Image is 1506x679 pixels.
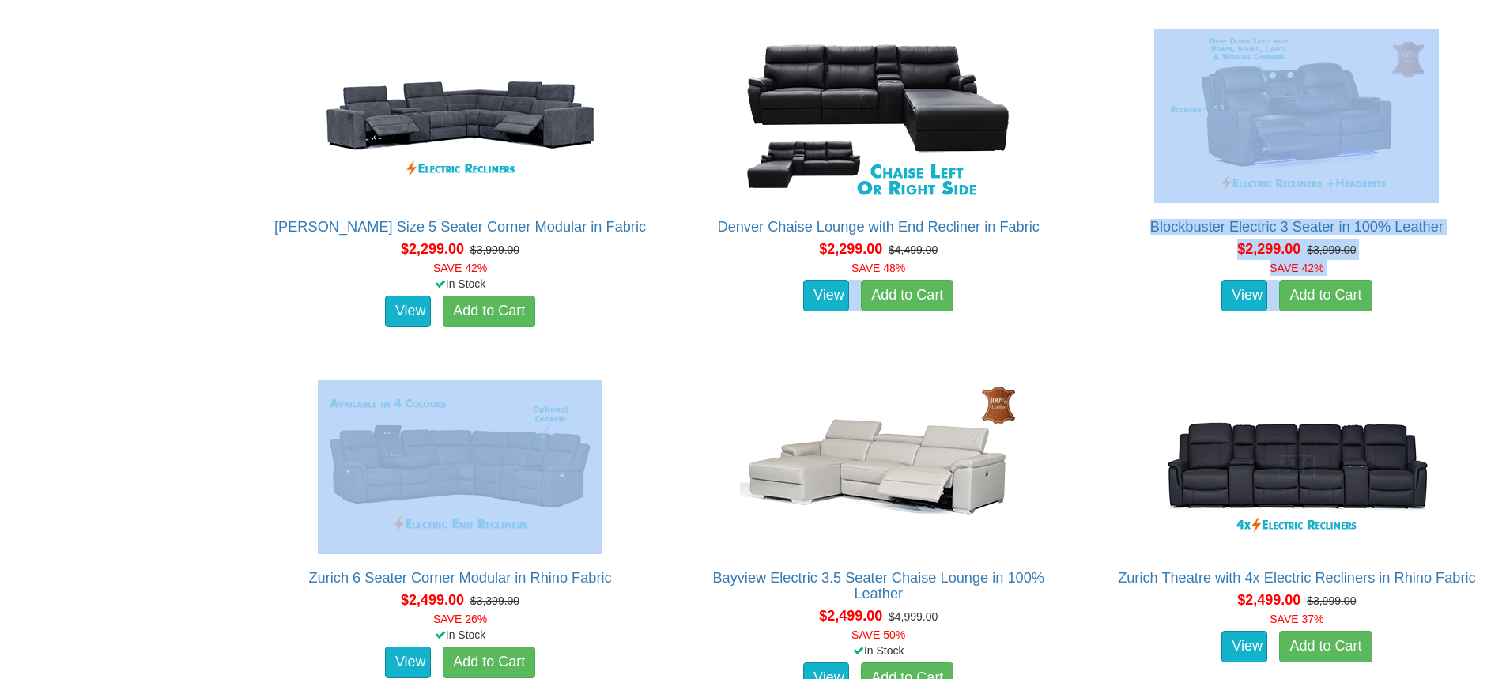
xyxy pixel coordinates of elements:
del: $3,999.00 [470,243,519,256]
a: View [803,280,849,311]
img: Zurich Theatre with 4x Electric Recliners in Rhino Fabric [1154,380,1439,554]
font: SAVE 50% [851,628,905,641]
a: Denver Chaise Lounge with End Recliner in Fabric [718,219,1040,235]
a: Add to Cart [861,280,953,311]
font: SAVE 42% [1270,262,1323,274]
a: Blockbuster Electric 3 Seater in 100% Leather [1150,219,1444,235]
del: $3,999.00 [1307,243,1356,256]
span: $2,299.00 [819,241,882,257]
a: Add to Cart [443,296,535,327]
a: View [1221,631,1267,662]
a: Add to Cart [443,647,535,678]
a: View [1221,280,1267,311]
del: $4,499.00 [889,243,938,256]
div: In Stock [259,276,660,292]
span: $2,499.00 [401,592,464,608]
a: [PERSON_NAME] Size 5 Seater Corner Modular in Fabric [274,219,646,235]
span: $2,499.00 [1237,592,1300,608]
span: $2,499.00 [819,608,882,624]
a: View [385,296,431,327]
span: $2,299.00 [401,241,464,257]
a: View [385,647,431,678]
font: SAVE 48% [851,262,905,274]
del: $3,399.00 [470,594,519,607]
del: $4,999.00 [889,610,938,623]
img: Marlow King Size 5 Seater Corner Modular in Fabric [318,29,602,203]
img: Zurich 6 Seater Corner Modular in Rhino Fabric [318,380,602,554]
div: In Stock [678,643,1079,658]
a: Bayview Electric 3.5 Seater Chaise Lounge in 100% Leather [712,570,1044,602]
a: Zurich Theatre with 4x Electric Recliners in Rhino Fabric [1118,570,1476,586]
img: Blockbuster Electric 3 Seater in 100% Leather [1154,29,1439,203]
del: $3,999.00 [1307,594,1356,607]
a: Add to Cart [1279,631,1372,662]
font: SAVE 37% [1270,613,1323,625]
a: Add to Cart [1279,280,1372,311]
div: In Stock [259,627,660,643]
span: $2,299.00 [1237,241,1300,257]
font: SAVE 26% [433,613,487,625]
a: Zurich 6 Seater Corner Modular in Rhino Fabric [309,570,612,586]
font: SAVE 42% [433,262,487,274]
img: Bayview Electric 3.5 Seater Chaise Lounge in 100% Leather [736,380,1021,554]
img: Denver Chaise Lounge with End Recliner in Fabric [736,29,1021,203]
